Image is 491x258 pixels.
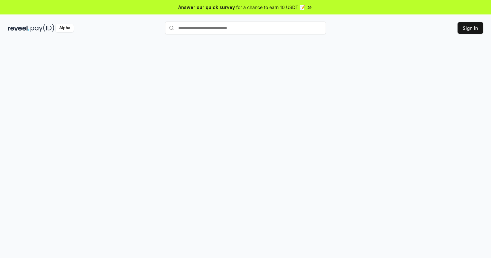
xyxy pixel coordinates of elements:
button: Sign In [458,22,483,34]
img: reveel_dark [8,24,29,32]
span: Answer our quick survey [178,4,235,11]
img: pay_id [31,24,54,32]
div: Alpha [56,24,74,32]
span: for a chance to earn 10 USDT 📝 [236,4,305,11]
